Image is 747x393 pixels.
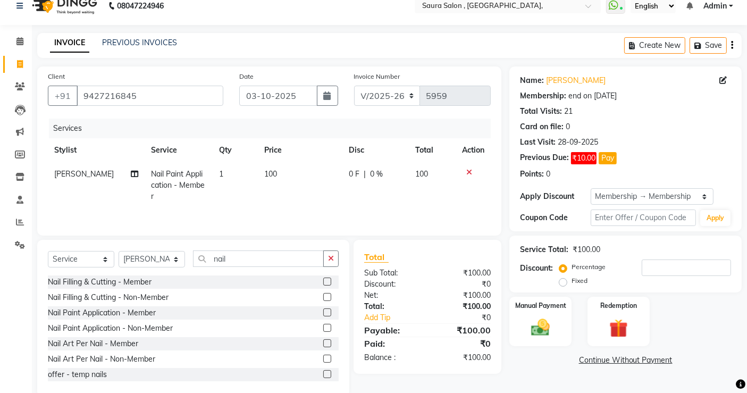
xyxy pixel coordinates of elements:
[568,90,617,102] div: end on [DATE]
[700,210,731,226] button: Apply
[364,252,389,263] span: Total
[48,138,145,162] th: Stylist
[356,352,427,363] div: Balance :
[427,267,499,279] div: ₹100.00
[427,352,499,363] div: ₹100.00
[219,169,223,179] span: 1
[520,244,568,255] div: Service Total:
[546,169,550,180] div: 0
[690,37,727,54] button: Save
[515,301,566,311] label: Manual Payment
[572,276,587,286] label: Fixed
[427,324,499,337] div: ₹100.00
[364,169,366,180] span: |
[520,191,590,202] div: Apply Discount
[349,169,359,180] span: 0 F
[520,152,569,164] div: Previous Due:
[520,137,556,148] div: Last Visit:
[356,267,427,279] div: Sub Total:
[600,301,637,311] label: Redemption
[342,138,409,162] th: Disc
[54,169,114,179] span: [PERSON_NAME]
[427,301,499,312] div: ₹100.00
[77,86,223,106] input: Search by Name/Mobile/Email/Code
[102,38,177,47] a: PREVIOUS INVOICES
[591,210,696,226] input: Enter Offer / Coupon Code
[356,279,427,290] div: Discount:
[440,312,499,323] div: ₹0
[151,169,205,201] span: Nail Paint Application - Member
[258,138,342,162] th: Price
[356,312,439,323] a: Add Tip
[520,121,564,132] div: Card on file:
[703,1,727,12] span: Admin
[370,169,383,180] span: 0 %
[409,138,456,162] th: Total
[564,106,573,117] div: 21
[456,138,491,162] th: Action
[546,75,606,86] a: [PERSON_NAME]
[48,72,65,81] label: Client
[520,212,590,223] div: Coupon Code
[520,75,544,86] div: Name:
[356,301,427,312] div: Total:
[571,152,597,164] span: ₹10.00
[145,138,213,162] th: Service
[599,152,617,164] button: Pay
[427,337,499,350] div: ₹0
[525,317,556,339] img: _cash.svg
[520,263,553,274] div: Discount:
[427,279,499,290] div: ₹0
[603,317,634,340] img: _gift.svg
[520,169,544,180] div: Points:
[427,290,499,301] div: ₹100.00
[356,324,427,337] div: Payable:
[558,137,598,148] div: 28-09-2025
[48,292,169,303] div: Nail Filling & Cutting - Non-Member
[415,169,428,179] span: 100
[48,354,155,365] div: Nail Art Per Nail - Non-Member
[520,106,562,117] div: Total Visits:
[356,337,427,350] div: Paid:
[193,250,324,267] input: Search or Scan
[624,37,685,54] button: Create New
[354,72,400,81] label: Invoice Number
[48,323,173,334] div: Nail Paint Application - Non-Member
[48,338,138,349] div: Nail Art Per Nail - Member
[264,169,277,179] span: 100
[356,290,427,301] div: Net:
[511,355,740,366] a: Continue Without Payment
[50,34,89,53] a: INVOICE
[573,244,600,255] div: ₹100.00
[48,277,152,288] div: Nail Filling & Cutting - Member
[48,86,78,106] button: +91
[48,369,107,380] div: offer - temp nails
[49,119,499,138] div: Services
[239,72,254,81] label: Date
[520,90,566,102] div: Membership:
[213,138,258,162] th: Qty
[572,262,606,272] label: Percentage
[566,121,570,132] div: 0
[48,307,156,319] div: Nail Paint Application - Member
